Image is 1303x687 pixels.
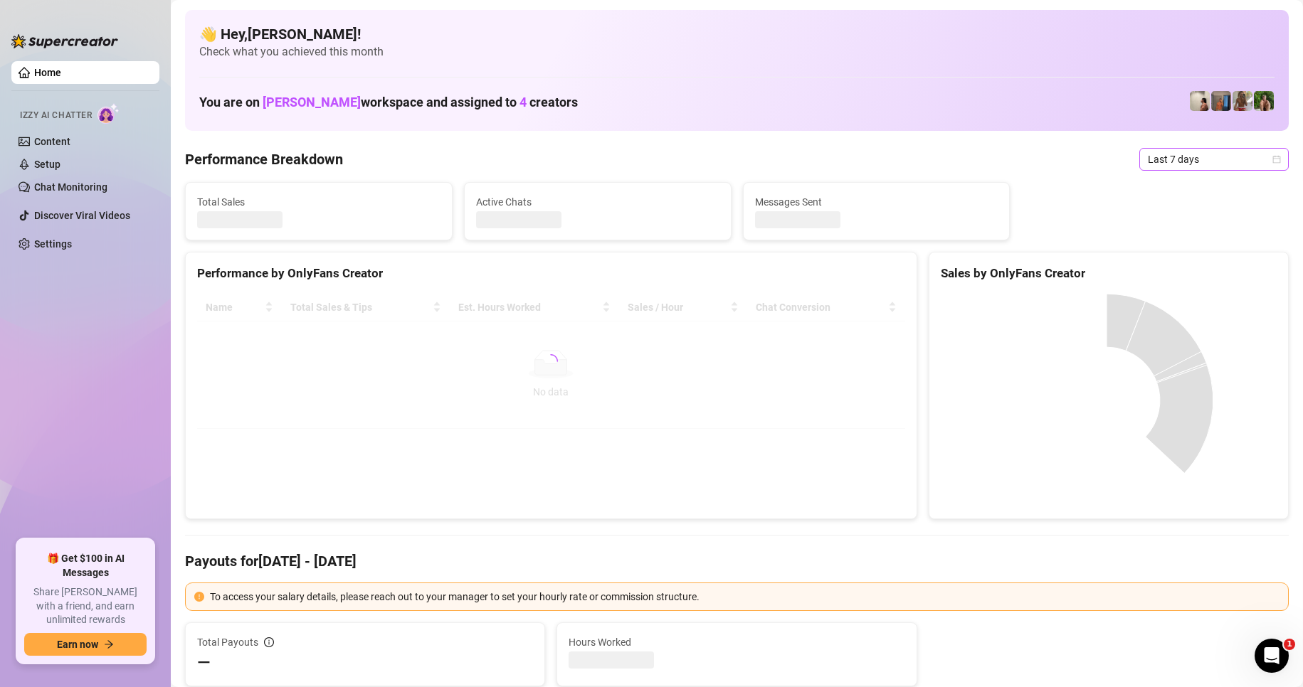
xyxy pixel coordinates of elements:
span: exclamation-circle [194,592,204,602]
span: 1 [1284,639,1295,650]
span: — [197,651,211,674]
h1: You are on workspace and assigned to creators [199,95,578,110]
span: 4 [519,95,527,110]
span: Izzy AI Chatter [20,109,92,122]
span: calendar [1272,155,1281,164]
span: Earn now [57,639,98,650]
span: 🎁 Get $100 in AI Messages [24,552,147,580]
span: Last 7 days [1148,149,1280,170]
span: Share [PERSON_NAME] with a friend, and earn unlimited rewards [24,585,147,627]
span: arrow-right [104,639,114,649]
div: To access your salary details, please reach out to your manager to set your hourly rate or commis... [210,589,1280,605]
span: Total Payouts [197,634,258,650]
span: info-circle [264,637,274,647]
a: Setup [34,159,60,170]
span: Hours Worked [569,634,904,650]
a: Home [34,67,61,78]
h4: Performance Breakdown [185,149,343,169]
span: Active Chats [476,194,719,210]
div: Sales by OnlyFans Creator [941,264,1277,283]
a: Chat Monitoring [34,181,107,193]
button: Earn nowarrow-right [24,633,147,656]
span: Total Sales [197,194,441,210]
iframe: Intercom live chat [1255,639,1289,673]
h4: 👋 Hey, [PERSON_NAME] ! [199,24,1275,44]
img: AI Chatter [97,103,120,124]
img: logo-BBDzfeDw.svg [11,34,118,48]
span: Messages Sent [755,194,998,210]
span: Check what you achieved this month [199,44,1275,60]
a: Content [34,136,70,147]
span: loading [542,352,560,370]
span: [PERSON_NAME] [263,95,361,110]
img: Ralphy [1190,91,1210,111]
img: Nathaniel [1254,91,1274,111]
div: Performance by OnlyFans Creator [197,264,905,283]
img: Nathaniel [1233,91,1252,111]
a: Discover Viral Videos [34,210,130,221]
a: Settings [34,238,72,250]
h4: Payouts for [DATE] - [DATE] [185,551,1289,571]
img: Wayne [1211,91,1231,111]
